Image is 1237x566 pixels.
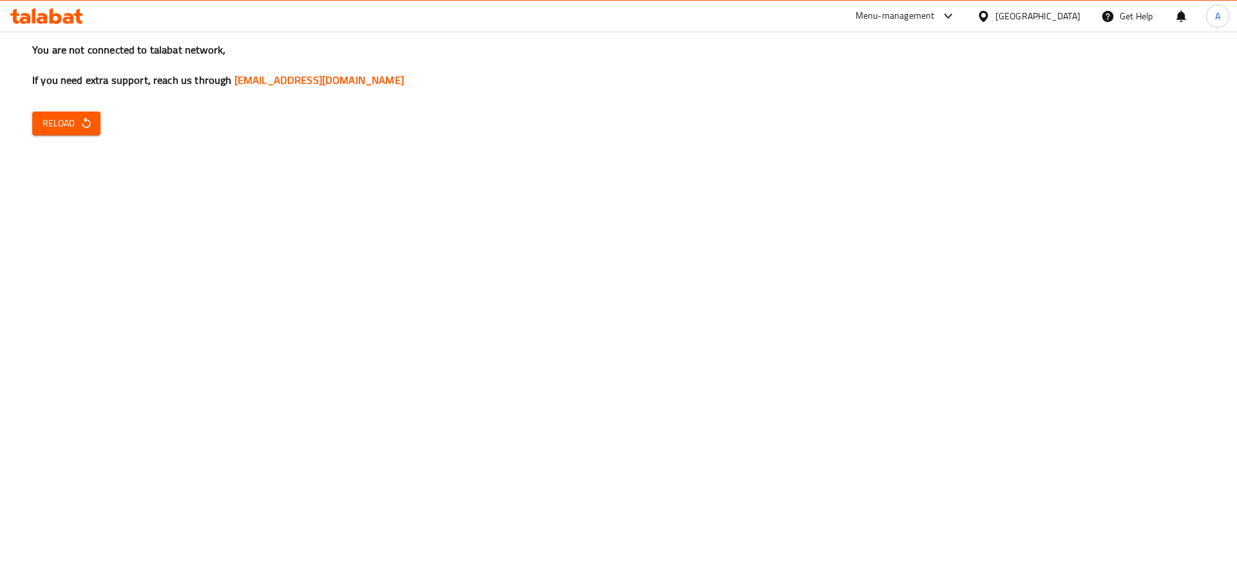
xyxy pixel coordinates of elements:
[995,9,1080,23] div: [GEOGRAPHIC_DATA]
[43,115,90,132] span: Reload
[32,43,1205,88] h3: You are not connected to talabat network, If you need extra support, reach us through
[235,70,404,90] a: [EMAIL_ADDRESS][DOMAIN_NAME]
[856,8,935,24] div: Menu-management
[1215,9,1220,23] span: A
[32,112,101,135] button: Reload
